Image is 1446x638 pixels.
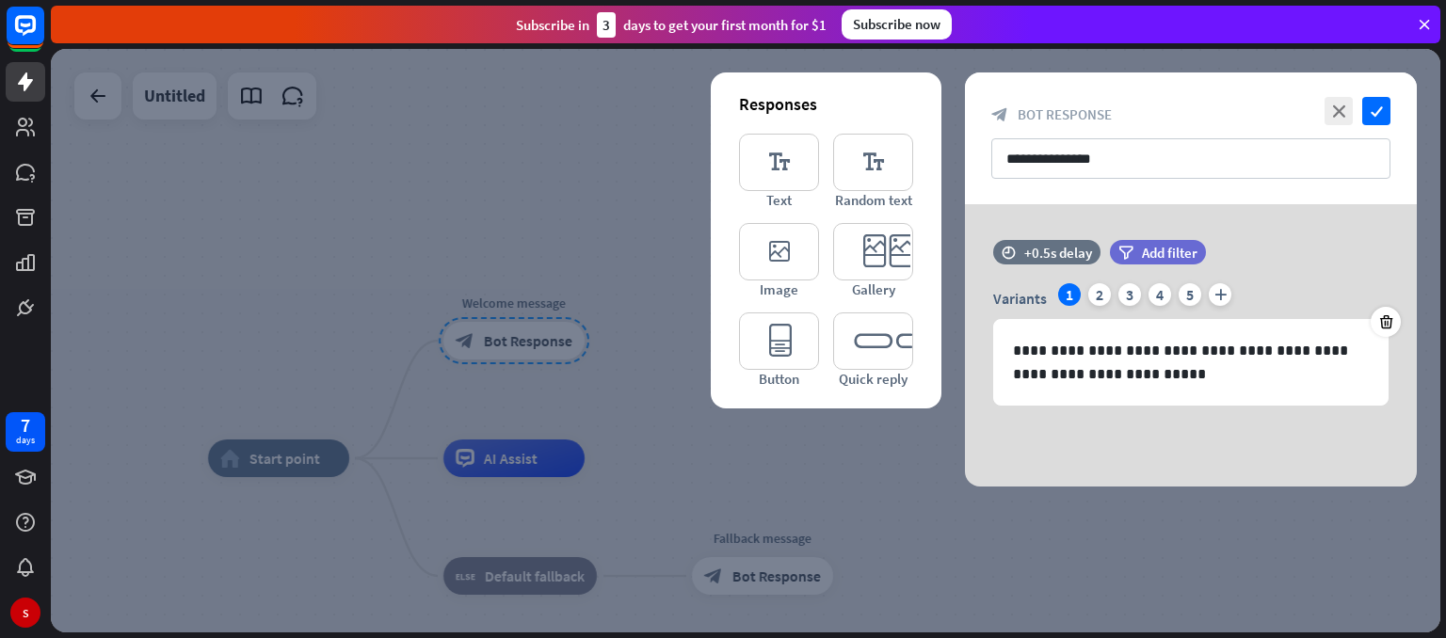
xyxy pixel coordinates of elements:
i: time [1002,246,1016,259]
div: 5 [1179,283,1201,306]
div: 2 [1088,283,1111,306]
div: 3 [597,12,616,38]
a: 7 days [6,412,45,452]
span: Variants [993,289,1047,308]
div: Subscribe now [842,9,952,40]
div: 4 [1149,283,1171,306]
div: 3 [1118,283,1141,306]
div: +0.5s delay [1024,244,1092,262]
i: filter [1118,246,1133,260]
div: days [16,434,35,447]
i: plus [1209,283,1231,306]
i: check [1362,97,1390,125]
button: Open LiveChat chat widget [15,8,72,64]
i: close [1325,97,1353,125]
i: block_bot_response [991,106,1008,123]
span: Bot Response [1018,105,1112,123]
div: Subscribe in days to get your first month for $1 [516,12,827,38]
div: 1 [1058,283,1081,306]
span: Add filter [1142,244,1197,262]
div: 7 [21,417,30,434]
div: S [10,598,40,628]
